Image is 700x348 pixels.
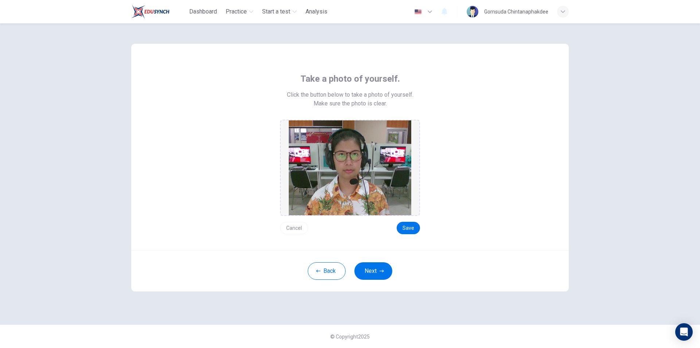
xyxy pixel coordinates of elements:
span: Take a photo of yourself. [300,73,400,85]
div: Open Intercom Messenger [675,323,693,341]
img: Train Test logo [131,4,170,19]
span: © Copyright 2025 [330,334,370,340]
span: Dashboard [189,7,217,16]
img: en [413,9,423,15]
img: preview screemshot [289,120,411,215]
div: Gornsuda Chintanaphakdee [484,7,548,16]
button: Save [397,222,420,234]
span: Start a test [262,7,290,16]
img: Profile picture [467,6,478,18]
button: Analysis [303,5,330,18]
span: Analysis [306,7,327,16]
button: Dashboard [186,5,220,18]
button: Next [354,262,392,280]
button: Cancel [280,222,308,234]
span: Practice [226,7,247,16]
a: Train Test logo [131,4,186,19]
button: Back [308,262,346,280]
button: Start a test [259,5,300,18]
span: Click the button below to take a photo of yourself. [287,90,413,99]
span: Make sure the photo is clear. [314,99,387,108]
button: Practice [223,5,256,18]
